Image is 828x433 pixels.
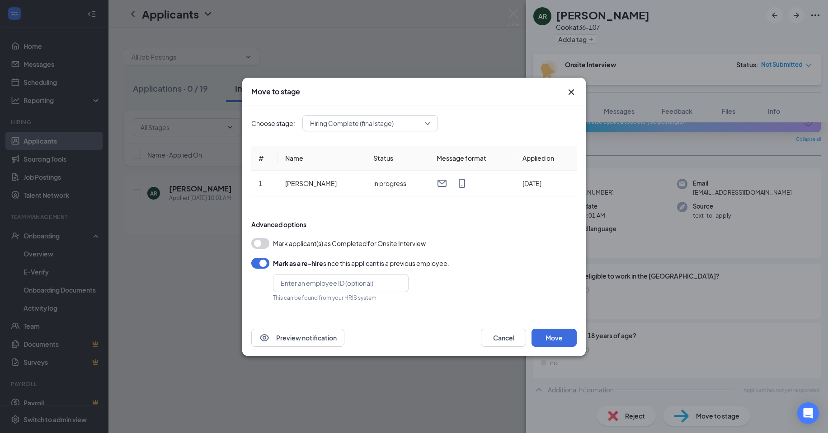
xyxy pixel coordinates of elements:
input: Enter an employee ID (optional) [273,274,409,292]
span: Hiring Complete (final stage) [310,116,394,130]
h3: Move to stage [251,87,300,97]
button: Cancel [481,329,526,347]
svg: Email [437,178,447,189]
div: Open Intercom Messenger [797,402,819,424]
button: Close [566,87,577,98]
svg: Cross [566,87,577,98]
th: Status [366,146,429,171]
span: Mark applicant(s) as Completed for Onsite Interview [273,238,426,249]
button: Move [532,329,577,347]
b: Mark as a re-hire [273,259,323,267]
th: Applied on [515,146,577,171]
button: EyePreview notification [251,329,344,347]
svg: Eye [259,332,270,343]
th: Message format [429,146,515,171]
div: This can be found from your HRIS system [273,294,409,302]
svg: MobileSms [456,178,467,189]
th: # [251,146,278,171]
span: Choose stage: [251,118,295,128]
div: since this applicant is a previous employee. [273,258,449,269]
td: [DATE] [515,171,577,196]
td: in progress [366,171,429,196]
span: 1 [259,179,262,187]
td: [PERSON_NAME] [278,171,366,196]
th: Name [278,146,366,171]
div: Advanced options [251,220,577,229]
